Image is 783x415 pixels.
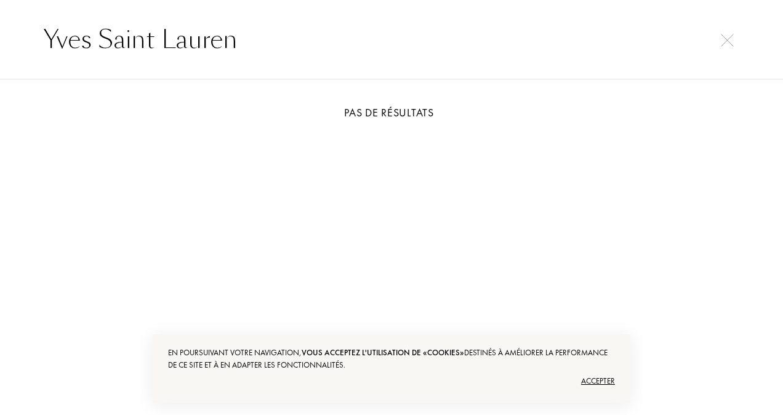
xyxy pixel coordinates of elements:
div: Accepter [168,371,615,391]
span: vous acceptez l'utilisation de «cookies» [302,347,464,358]
div: Pas de résultats [31,104,752,121]
img: cross.svg [721,34,734,47]
input: Rechercher [19,21,764,58]
div: En poursuivant votre navigation, destinés à améliorer la performance de ce site et à en adapter l... [168,347,615,371]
